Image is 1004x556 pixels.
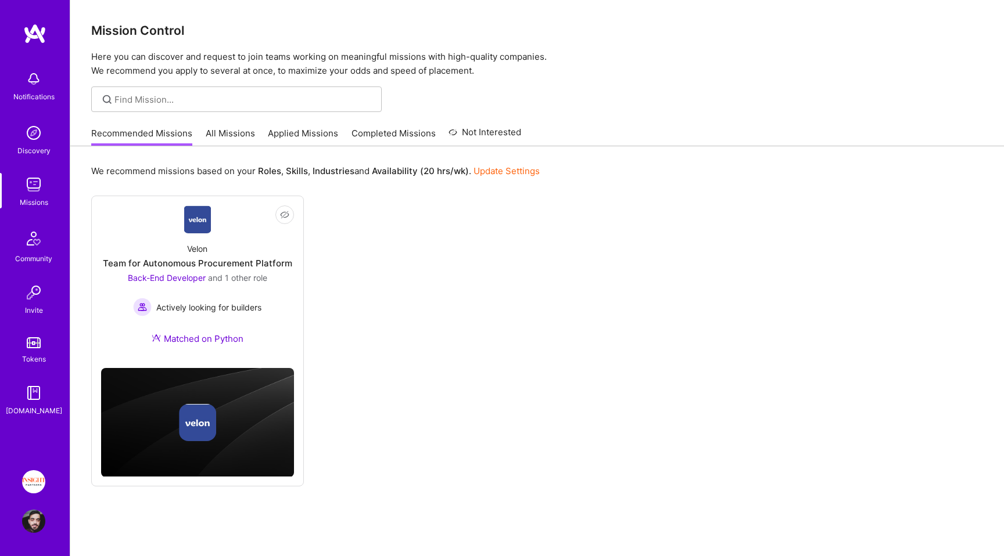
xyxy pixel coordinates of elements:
img: logo [23,23,46,44]
div: [DOMAIN_NAME] [6,405,62,417]
div: Discovery [17,145,51,157]
img: User Avatar [22,510,45,533]
div: Missions [20,196,48,208]
p: We recommend missions based on your , , and . [91,165,540,177]
a: User Avatar [19,510,48,533]
div: Notifications [13,91,55,103]
div: Tokens [22,353,46,365]
img: cover [101,368,294,477]
img: Community [20,225,48,252]
b: Roles [258,165,281,176]
b: Availability (20 hrs/wk) [372,165,469,176]
img: bell [22,67,45,91]
span: Back-End Developer [128,273,206,283]
span: and 1 other role [208,273,267,283]
b: Industries [313,165,354,176]
img: Actively looking for builders [133,298,152,316]
a: Insight Partners: Data & AI - Sourcing [19,470,48,493]
img: guide book [22,381,45,405]
b: Skills [286,165,308,176]
img: Company logo [179,404,216,441]
img: tokens [27,337,41,348]
div: Velon [187,243,207,255]
div: Team for Autonomous Procurement Platform [103,257,292,269]
a: Recommended Missions [91,127,192,146]
img: discovery [22,121,45,145]
a: Applied Missions [268,127,338,146]
a: Company LogoVelonTeam for Autonomous Procurement PlatformBack-End Developer and 1 other roleActiv... [101,205,294,359]
span: Actively looking for builders [156,301,261,313]
div: Community [15,252,52,265]
img: teamwork [22,173,45,196]
div: Matched on Python [152,333,243,345]
i: icon EyeClosed [280,210,289,219]
img: Invite [22,281,45,304]
i: icon SearchGrey [101,93,114,106]
a: Not Interested [449,125,521,146]
img: Ateam Purple Icon [152,333,161,342]
input: Find Mission... [114,93,373,106]
a: Completed Missions [352,127,436,146]
a: All Missions [206,127,255,146]
a: Update Settings [474,165,540,176]
img: Company Logo [184,205,211,233]
div: Invite [25,304,43,316]
h3: Mission Control [91,23,983,38]
img: Insight Partners: Data & AI - Sourcing [22,470,45,493]
p: Here you can discover and request to join teams working on meaningful missions with high-quality ... [91,50,983,78]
